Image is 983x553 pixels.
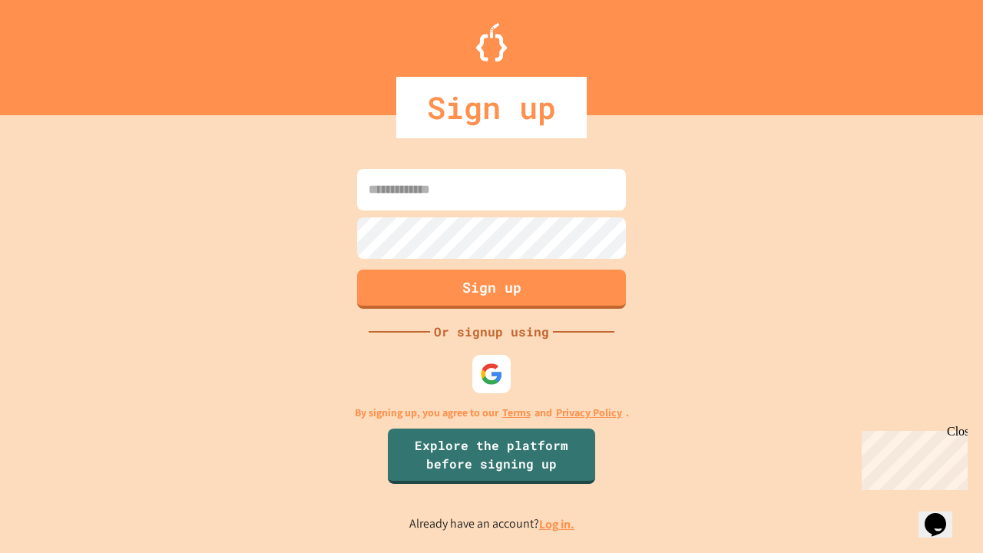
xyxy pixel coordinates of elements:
[388,429,595,484] a: Explore the platform before signing up
[918,492,968,538] iframe: chat widget
[357,270,626,309] button: Sign up
[856,425,968,490] iframe: chat widget
[556,405,622,421] a: Privacy Policy
[476,23,507,61] img: Logo.svg
[539,516,574,532] a: Log in.
[355,405,629,421] p: By signing up, you agree to our and .
[6,6,106,98] div: Chat with us now!Close
[480,363,503,386] img: google-icon.svg
[430,323,553,341] div: Or signup using
[502,405,531,421] a: Terms
[396,77,587,138] div: Sign up
[409,515,574,534] p: Already have an account?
